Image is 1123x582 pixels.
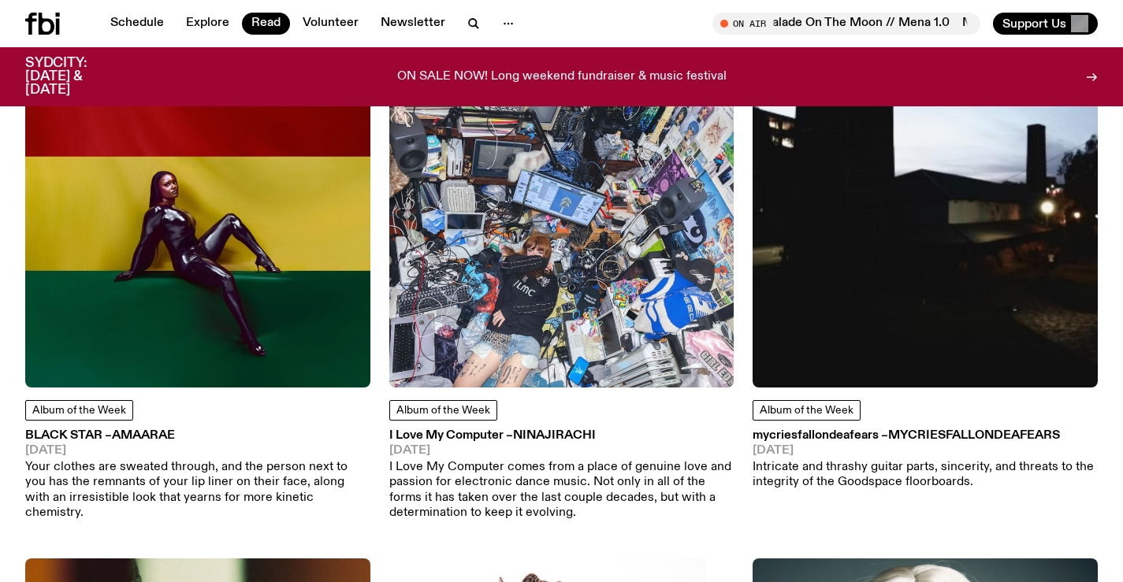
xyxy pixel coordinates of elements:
a: mycriesfallondeafears –mycriesfallondeafears[DATE]Intricate and thrashy guitar parts, sincerity, ... [753,430,1098,491]
p: I Love My Computer comes from a place of genuine love and passion for electronic dance music. Not... [389,460,734,521]
h3: SYDCITY: [DATE] & [DATE] [25,57,126,97]
p: Intricate and thrashy guitar parts, sincerity, and threats to the integrity of the Goodspace floo... [753,460,1098,490]
a: Explore [177,13,239,35]
span: Album of the Week [32,405,126,416]
h3: I Love My Computer – [389,430,734,442]
a: Newsletter [371,13,455,35]
p: Your clothes are sweated through, and the person next to you has the remnants of your lip liner o... [25,460,370,521]
a: Album of the Week [389,400,497,421]
h3: mycriesfallondeafears – [753,430,1098,442]
span: mycriesfallondeafears [888,429,1060,442]
a: Volunteer [293,13,368,35]
span: [DATE] [389,445,734,457]
span: Album of the Week [396,405,490,416]
span: Amaarae [112,429,175,442]
a: Album of the Week [25,400,133,421]
span: Album of the Week [760,405,853,416]
a: Schedule [101,13,173,35]
span: Ninajirachi [513,429,596,442]
a: BLACK STAR –Amaarae[DATE]Your clothes are sweated through, and the person next to you has the rem... [25,430,370,521]
a: Read [242,13,290,35]
a: Album of the Week [753,400,861,421]
img: Ninajirachi covering her face, shot from above. she is in a croweded room packed full of laptops,... [389,43,734,387]
a: I Love My Computer –Ninajirachi[DATE]I Love My Computer comes from a place of genuine love and pa... [389,430,734,521]
span: Support Us [1002,17,1066,31]
span: [DATE] [753,445,1098,457]
p: ON SALE NOW! Long weekend fundraiser & music festival [397,70,727,84]
img: A blurry image of a building at dusk. Shot at low exposure, so its hard to make out much. [753,43,1098,387]
button: On AirMarmalade On The Moon // Mena 1.0Marmalade On The Moon // Mena 1.0 [712,13,980,35]
span: [DATE] [25,445,370,457]
button: Support Us [993,13,1098,35]
h3: BLACK STAR – [25,430,370,442]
